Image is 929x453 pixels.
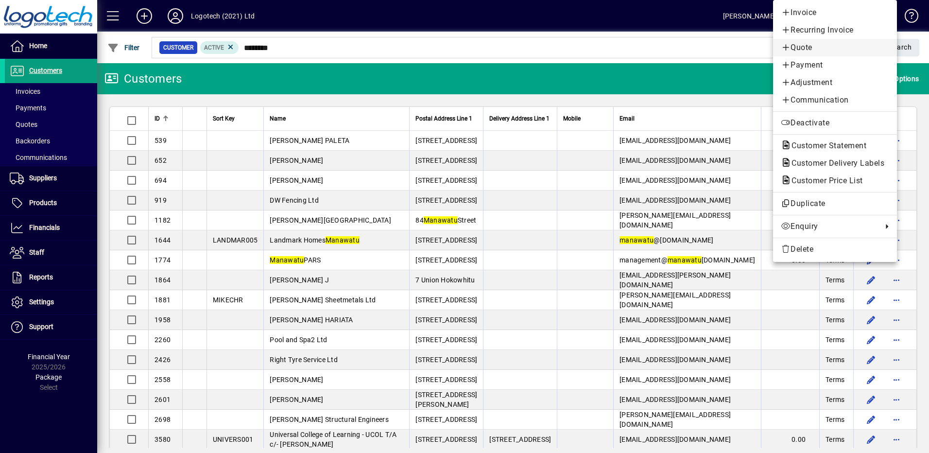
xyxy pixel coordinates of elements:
[781,59,889,71] span: Payment
[781,176,868,185] span: Customer Price List
[781,42,889,53] span: Quote
[781,117,889,129] span: Deactivate
[781,141,871,150] span: Customer Statement
[781,158,889,168] span: Customer Delivery Labels
[781,198,889,209] span: Duplicate
[781,77,889,88] span: Adjustment
[781,7,889,18] span: Invoice
[781,94,889,106] span: Communication
[773,114,897,132] button: Deactivate customer
[781,221,877,232] span: Enquiry
[781,244,889,255] span: Delete
[781,24,889,36] span: Recurring Invoice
